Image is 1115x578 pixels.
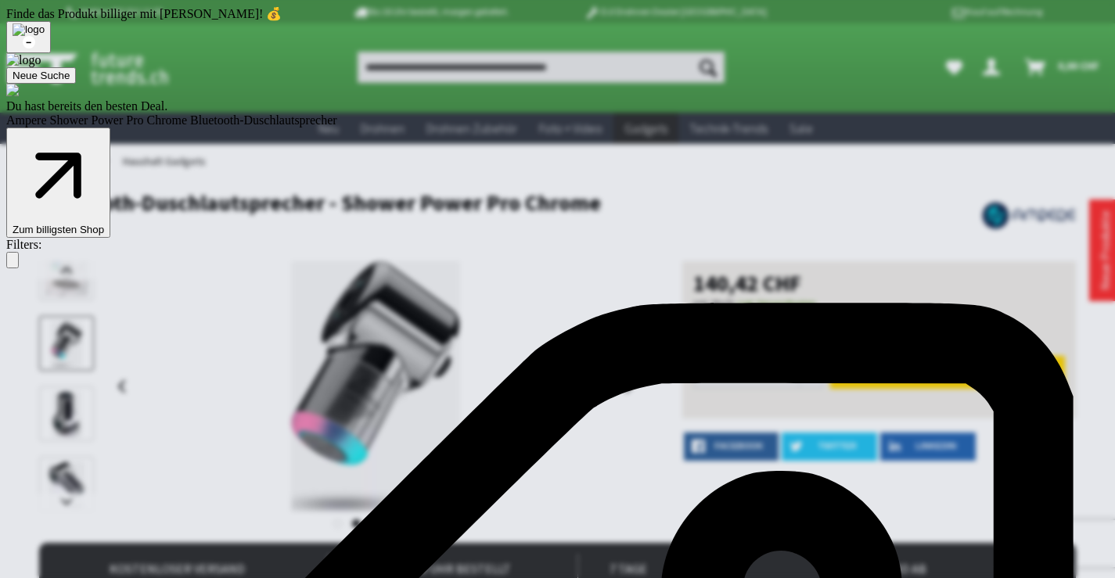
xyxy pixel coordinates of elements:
[6,99,1109,113] div: Du hast bereits den besten Deal.
[6,238,1109,252] div: Filters:
[266,7,282,20] span: 💰
[6,127,110,238] button: Zum billigsten Shop
[13,23,45,36] img: logo
[6,84,19,96] img: check.png
[6,53,41,67] img: logo
[6,67,76,84] button: Neue Suche
[6,6,1109,21] div: Finde das Produkt billiger mit [PERSON_NAME]!
[6,113,1109,127] div: Ampere Shower Power Pro Chrome Bluetooth-Duschlautsprecher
